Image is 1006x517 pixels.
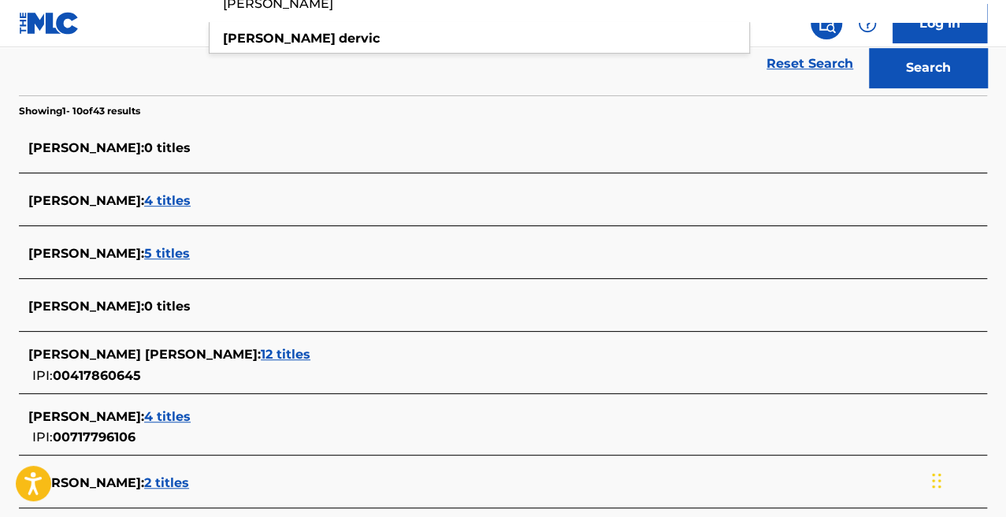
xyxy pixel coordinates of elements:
[32,368,53,383] span: IPI:
[261,347,310,362] span: 12 titles
[32,430,53,444] span: IPI:
[869,48,987,87] button: Search
[144,246,190,261] span: 5 titles
[53,430,135,444] span: 00717796106
[53,368,141,383] span: 00417860645
[817,14,836,33] img: search
[28,246,144,261] span: [PERSON_NAME] :
[852,8,883,39] div: Help
[28,347,261,362] span: [PERSON_NAME] [PERSON_NAME] :
[339,31,380,46] strong: dervic
[19,104,140,118] p: Showing 1 - 10 of 43 results
[932,457,941,504] div: Drag
[811,8,842,39] a: Public Search
[28,299,144,314] span: [PERSON_NAME] :
[144,193,191,208] span: 4 titles
[927,441,1006,517] iframe: Chat Widget
[28,475,144,490] span: [PERSON_NAME] :
[28,140,144,155] span: [PERSON_NAME] :
[223,31,336,46] strong: [PERSON_NAME]
[144,299,191,314] span: 0 titles
[19,12,80,35] img: MLC Logo
[28,409,144,424] span: [PERSON_NAME] :
[144,409,191,424] span: 4 titles
[893,4,987,43] a: Log In
[144,475,189,490] span: 2 titles
[28,193,144,208] span: [PERSON_NAME] :
[858,14,877,33] img: help
[759,46,861,81] a: Reset Search
[144,140,191,155] span: 0 titles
